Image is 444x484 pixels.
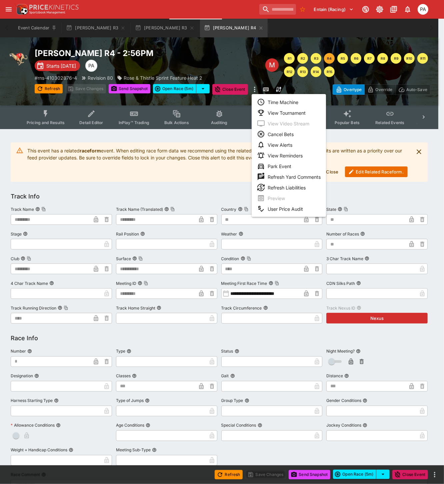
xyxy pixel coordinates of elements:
li: Cancel Bets [252,129,326,139]
li: Time Machine [252,97,326,107]
li: View Reminders [252,150,326,161]
li: View Alerts [252,139,326,150]
li: Refresh Yard Comments [252,171,326,182]
li: User Price Audit [252,203,326,214]
li: View Tournament [252,107,326,118]
li: Park Event [252,161,326,171]
li: Refresh Liabilities [252,182,326,193]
